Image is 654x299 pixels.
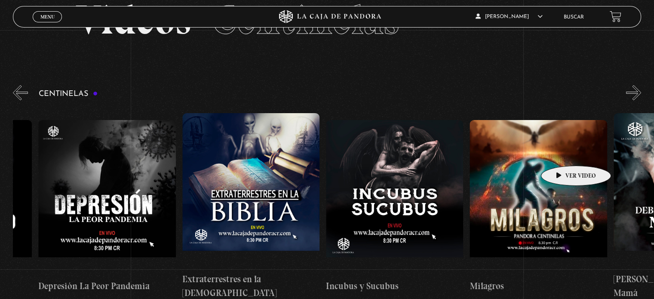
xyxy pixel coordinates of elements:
[13,85,28,100] button: Previous
[476,14,543,19] span: [PERSON_NAME]
[470,279,607,293] h4: Milagros
[626,85,641,100] button: Next
[40,14,55,19] span: Menu
[37,22,58,28] span: Cerrar
[564,15,584,20] a: Buscar
[610,11,621,22] a: View your shopping cart
[326,279,463,293] h4: Incubus y Sucubus
[39,90,98,98] h3: Centinelas
[38,279,175,293] h4: Depresión La Peor Pandemia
